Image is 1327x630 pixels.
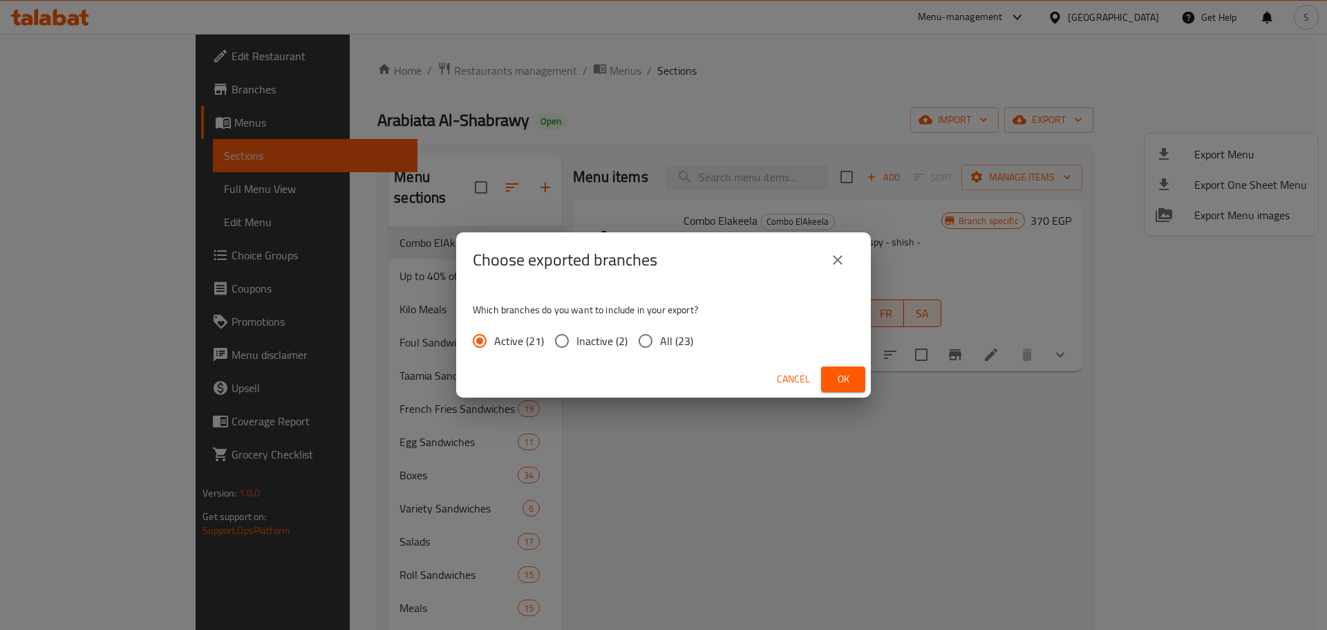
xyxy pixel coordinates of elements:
h2: Choose exported branches [473,249,657,271]
span: Ok [832,371,854,388]
span: Active (21) [494,333,544,349]
button: close [821,243,854,277]
span: Cancel [777,371,810,388]
button: Cancel [771,367,816,392]
button: Ok [821,367,865,392]
p: Which branches do you want to include in your export? [473,303,854,317]
span: All (23) [660,333,693,349]
span: Inactive (2) [576,333,628,349]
